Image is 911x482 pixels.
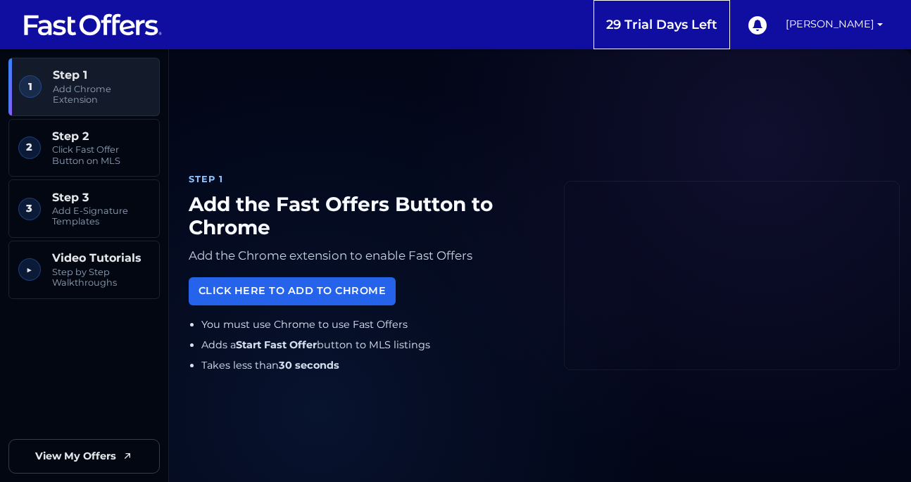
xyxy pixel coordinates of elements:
span: Add E-Signature Templates [52,205,150,227]
h1: Add the Fast Offers Button to Chrome [189,193,541,240]
a: View My Offers [8,439,160,474]
span: 2 [18,137,41,159]
span: Video Tutorials [52,251,150,265]
span: Step 2 [52,129,150,143]
span: Step by Step Walkthroughs [52,267,150,288]
span: 3 [18,198,41,220]
span: View My Offers [35,448,116,464]
a: 1 Step 1 Add Chrome Extension [8,58,160,116]
strong: Start Fast Offer [236,338,317,351]
li: Adds a button to MLS listings [201,337,541,353]
li: Takes less than [201,357,541,374]
span: Step 3 [52,191,150,204]
p: Add the Chrome extension to enable Fast Offers [189,246,541,266]
span: Step 1 [53,68,150,82]
span: Click Fast Offer Button on MLS [52,144,150,166]
a: 2 Step 2 Click Fast Offer Button on MLS [8,119,160,177]
iframe: Fast Offers Chrome Extension [565,182,899,369]
a: 29 Trial Days Left [594,9,729,41]
span: ▶︎ [18,258,41,281]
a: ▶︎ Video Tutorials Step by Step Walkthroughs [8,241,160,299]
span: 1 [19,75,42,98]
strong: 30 seconds [279,359,339,372]
div: Step 1 [189,172,541,186]
li: You must use Chrome to use Fast Offers [201,317,541,333]
a: 3 Step 3 Add E-Signature Templates [8,179,160,238]
span: Add Chrome Extension [53,84,150,106]
a: Click Here to Add to Chrome [189,277,396,305]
